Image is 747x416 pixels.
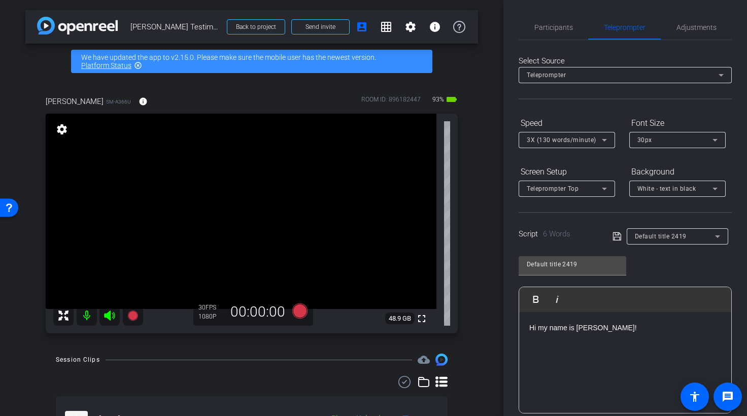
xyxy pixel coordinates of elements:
[519,115,615,132] div: Speed
[548,289,567,309] button: Italic (⌘I)
[206,304,216,311] span: FPS
[635,233,687,240] span: Default title 2419
[404,21,417,33] mat-icon: settings
[134,61,142,70] mat-icon: highlight_off
[446,93,458,106] mat-icon: battery_std
[519,163,615,181] div: Screen Setup
[361,95,421,110] div: ROOM ID: 896182447
[527,258,618,270] input: Title
[55,123,69,135] mat-icon: settings
[139,97,148,106] mat-icon: info
[380,21,392,33] mat-icon: grid_on
[431,91,446,108] span: 93%
[527,185,579,192] span: Teleprompter Top
[526,289,546,309] button: Bold (⌘B)
[224,303,292,321] div: 00:00:00
[519,55,732,67] div: Select Source
[629,163,726,181] div: Background
[198,313,224,321] div: 1080P
[429,21,441,33] mat-icon: info
[198,303,224,311] div: 30
[130,17,221,37] span: [PERSON_NAME] Testimonial
[629,115,726,132] div: Font Size
[291,19,350,34] button: Send invite
[356,21,368,33] mat-icon: account_box
[56,355,100,365] div: Session Clips
[416,313,428,325] mat-icon: fullscreen
[418,354,430,366] mat-icon: cloud_upload
[385,313,415,325] span: 48.9 GB
[689,391,701,403] mat-icon: accessibility
[543,229,570,238] span: 6 Words
[106,98,131,106] span: SM-A366U
[37,17,118,34] img: app-logo
[637,185,696,192] span: White - text in black
[722,391,734,403] mat-icon: message
[236,23,276,30] span: Back to project
[227,19,285,34] button: Back to project
[637,136,652,144] span: 30px
[81,61,131,70] a: Platform Status
[527,136,596,144] span: 3X (130 words/minute)
[676,24,717,31] span: Adjustments
[418,354,430,366] span: Destinations for your clips
[534,24,573,31] span: Participants
[71,50,432,73] div: We have updated the app to v2.15.0. Please make sure the mobile user has the newest version.
[527,72,566,79] span: Teleprompter
[305,23,335,31] span: Send invite
[519,228,598,240] div: Script
[435,354,448,366] img: Session clips
[529,322,721,333] p: Hi my name is [PERSON_NAME]!
[46,96,104,107] span: [PERSON_NAME]
[604,24,646,31] span: Teleprompter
